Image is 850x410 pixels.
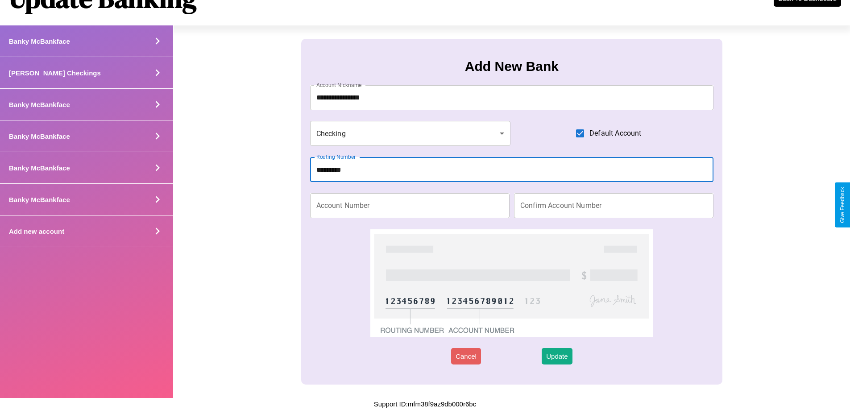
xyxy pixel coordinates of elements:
button: Cancel [451,348,481,364]
h4: Banky McBankface [9,196,70,203]
div: Give Feedback [839,187,846,223]
div: Checking [310,121,511,146]
span: Default Account [589,128,641,139]
h4: Banky McBankface [9,133,70,140]
h4: Add new account [9,228,64,235]
h4: [PERSON_NAME] Checkings [9,69,101,77]
button: Update [542,348,572,364]
label: Account Nickname [316,81,362,89]
h4: Banky McBankface [9,37,70,45]
h4: Banky McBankface [9,101,70,108]
h3: Add New Bank [465,59,559,74]
p: Support ID: mfm38f9az9db000r6bc [374,398,476,410]
h4: Banky McBankface [9,164,70,172]
label: Routing Number [316,153,356,161]
img: check [370,229,653,337]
